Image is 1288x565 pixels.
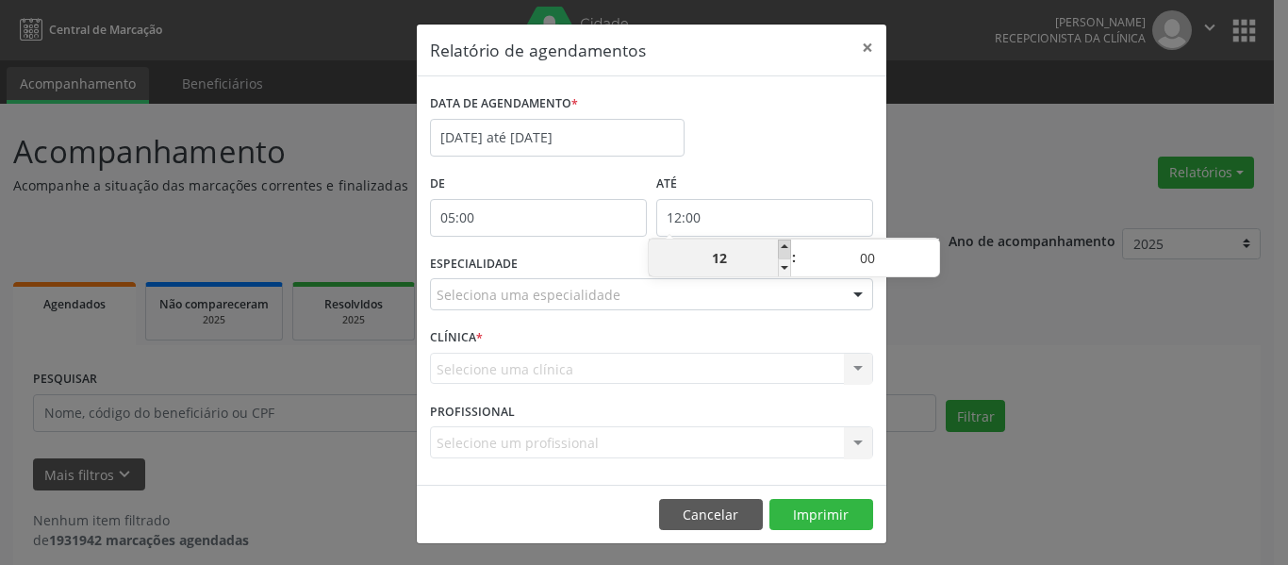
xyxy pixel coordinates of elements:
[430,397,515,426] label: PROFISSIONAL
[430,90,578,119] label: DATA DE AGENDAMENTO
[430,119,685,157] input: Selecione uma data ou intervalo
[430,38,646,62] h5: Relatório de agendamentos
[430,324,483,353] label: CLÍNICA
[430,170,647,199] label: De
[437,285,620,305] span: Seleciona uma especialidade
[849,25,886,71] button: Close
[791,239,797,276] span: :
[430,199,647,237] input: Selecione o horário inicial
[656,199,873,237] input: Selecione o horário final
[656,170,873,199] label: ATÉ
[797,240,939,277] input: Minute
[430,250,518,279] label: ESPECIALIDADE
[659,499,763,531] button: Cancelar
[769,499,873,531] button: Imprimir
[649,240,791,277] input: Hour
